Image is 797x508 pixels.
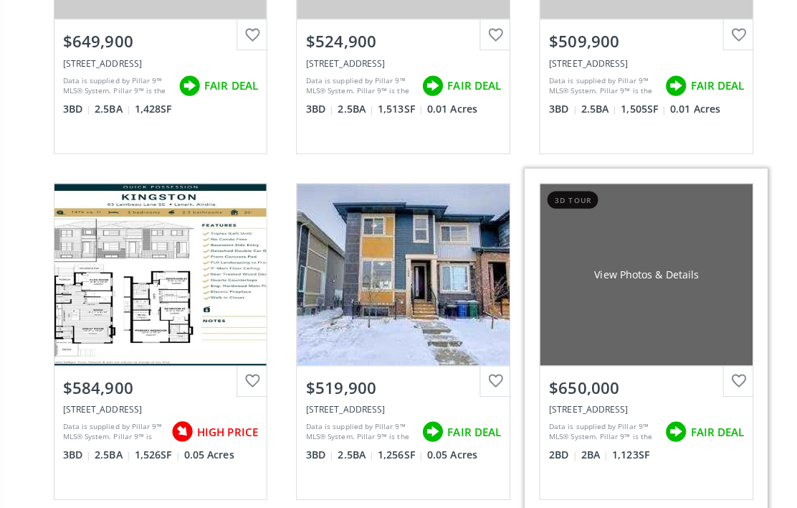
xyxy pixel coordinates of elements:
span: 3 BD [302,100,330,115]
div: 63 Lambeau Lane SE, Airdrie, AB T4A 3P3 [302,398,495,410]
div: $650,000 [542,372,735,394]
a: $584,900[STREET_ADDRESS]Data is supplied by Pillar 9™ MLS® System. Pillar 9™ is the owner of the ... [39,166,279,508]
span: FAIR DEAL [682,419,735,434]
img: rating icon [166,412,194,441]
span: 3 BD [542,100,570,115]
span: 3 BD [62,100,90,115]
span: 2.5 BA [333,442,369,456]
div: 1750 Rangeview Drive SE #404, Calgary, AB T3S 0P8 [542,57,735,69]
div: 1750 Rangeview Drive SE #402, Calgary, AB T3S 0P8 [302,57,495,69]
span: 0.01 Acres [421,100,471,115]
img: rating icon [173,70,201,99]
span: HIGH PRICE [194,419,254,434]
span: FAIR DEAL [682,77,735,92]
div: 83 Lambeau Lane SE, Airdrie, AB T4A 3P3 [62,398,255,410]
span: 0.05 Acres [182,442,232,456]
img: rating icon [413,412,442,441]
span: 1,505 SF [613,100,658,115]
div: Data is supplied by Pillar 9™ MLS® System. Pillar 9™ is the owner of the copyright in its MLS® Sy... [62,74,170,95]
span: 1,256 SF [373,442,418,456]
span: 1,123 SF [604,442,641,456]
div: 595 Mahogany Road SE #412, Calgary, AB T3M 3Y3 [62,57,255,69]
span: 1,526 SF [133,442,178,456]
img: rating icon [413,70,442,99]
a: 3d tourView Photos & Details$650,000[STREET_ADDRESS]Data is supplied by Pillar 9™ MLS® System. Pi... [518,166,758,508]
span: 2 BA [573,442,601,456]
span: 2 BD [542,442,570,456]
div: Data is supplied by Pillar 9™ MLS® System. Pillar 9™ is the owner of the copyright in its MLS® Sy... [542,415,649,437]
div: Data is supplied by Pillar 9™ MLS® System. Pillar 9™ is the owner of the copyright in its MLS® Sy... [62,415,163,437]
span: 1,513 SF [373,100,418,115]
span: 3 BD [302,442,330,456]
div: $649,900 [62,29,255,52]
span: 3 BD [62,442,90,456]
span: 0.05 Acres [421,442,471,456]
span: FAIR DEAL [201,77,254,92]
div: 24 Mahogany Path SE #307, Calgary, AB T3M 3H6 [542,398,735,410]
span: 2.5 BA [573,100,609,115]
img: rating icon [653,70,682,99]
div: Data is supplied by Pillar 9™ MLS® System. Pillar 9™ is the owner of the copyright in its MLS® Sy... [302,415,409,437]
span: FAIR DEAL [442,419,495,434]
span: 0.01 Acres [662,100,711,115]
span: 2.5 BA [94,442,130,456]
div: View Photos & Details [587,264,690,278]
div: Data is supplied by Pillar 9™ MLS® System. Pillar 9™ is the owner of the copyright in its MLS® Sy... [542,74,649,95]
img: rating icon [653,412,682,441]
div: $524,900 [302,29,495,52]
div: $509,900 [542,29,735,52]
span: 2.5 BA [94,100,130,115]
a: $519,900[STREET_ADDRESS]Data is supplied by Pillar 9™ MLS® System. Pillar 9™ is the owner of the ... [278,166,518,508]
div: Data is supplied by Pillar 9™ MLS® System. Pillar 9™ is the owner of the copyright in its MLS® Sy... [302,74,409,95]
div: $584,900 [62,372,255,394]
div: $519,900 [302,372,495,394]
span: FAIR DEAL [442,77,495,92]
span: 1,428 SF [133,100,170,115]
span: 2.5 BA [333,100,369,115]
